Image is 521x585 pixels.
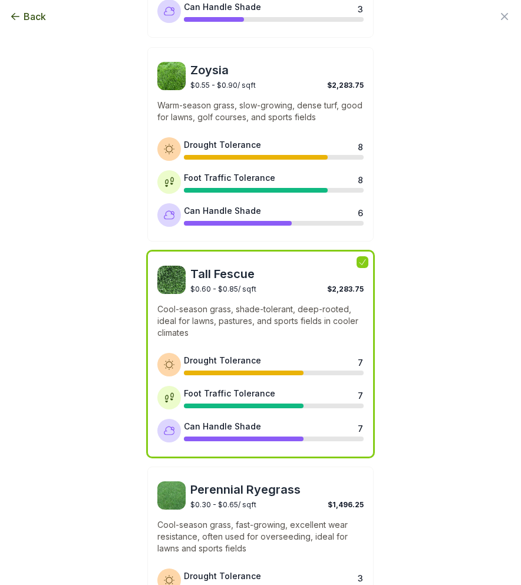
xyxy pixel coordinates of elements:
[163,425,175,437] img: Shade tolerance icon
[328,500,364,509] span: $1,496.25
[9,9,46,24] button: Back
[184,354,261,366] div: Drought Tolerance
[190,500,256,509] span: $0.30 - $0.65 / sqft
[24,9,46,24] span: Back
[190,481,364,498] span: Perennial Ryegrass
[184,171,275,184] div: Foot Traffic Tolerance
[157,303,364,339] p: Cool-season grass, shade-tolerant, deep-rooted, ideal for lawns, pastures, and sports fields in c...
[184,420,261,432] div: Can Handle Shade
[184,570,261,582] div: Drought Tolerance
[163,359,175,371] img: Drought tolerance icon
[163,143,175,155] img: Drought tolerance icon
[157,481,186,510] img: Perennial Ryegrass sod image
[157,519,364,554] p: Cool-season grass, fast-growing, excellent wear resistance, often used for overseeding, ideal for...
[157,266,186,294] img: Tall Fescue sod image
[190,81,256,90] span: $0.55 - $0.90 / sqft
[163,209,175,221] img: Shade tolerance icon
[184,138,261,151] div: Drought Tolerance
[157,62,186,90] img: Zoysia sod image
[358,207,362,216] div: 6
[358,141,362,150] div: 8
[327,285,364,293] span: $2,283.75
[184,387,275,399] div: Foot Traffic Tolerance
[190,62,364,78] span: Zoysia
[190,285,256,293] span: $0.60 - $0.85 / sqft
[358,356,362,366] div: 7
[157,100,364,123] p: Warm-season grass, slow-growing, dense turf, good for lawns, golf courses, and sports fields
[358,174,362,183] div: 8
[358,572,362,581] div: 3
[163,176,175,188] img: Foot traffic tolerance icon
[163,392,175,404] img: Foot traffic tolerance icon
[358,389,362,399] div: 7
[358,422,362,432] div: 7
[190,266,364,282] span: Tall Fescue
[327,81,364,90] span: $2,283.75
[184,204,261,217] div: Can Handle Shade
